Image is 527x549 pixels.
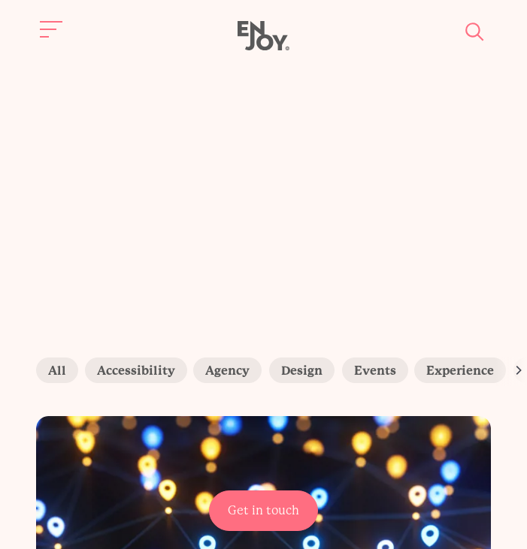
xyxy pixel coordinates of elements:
button: Next [495,354,527,386]
label: Agency [193,357,262,383]
a: Get in touch [209,490,318,531]
label: Experience [414,357,506,383]
label: Design [269,357,335,383]
button: Site navigation [36,14,68,45]
label: Accessibility [85,357,187,383]
label: All [36,357,78,383]
label: Events [342,357,408,383]
button: Site search [459,16,491,47]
